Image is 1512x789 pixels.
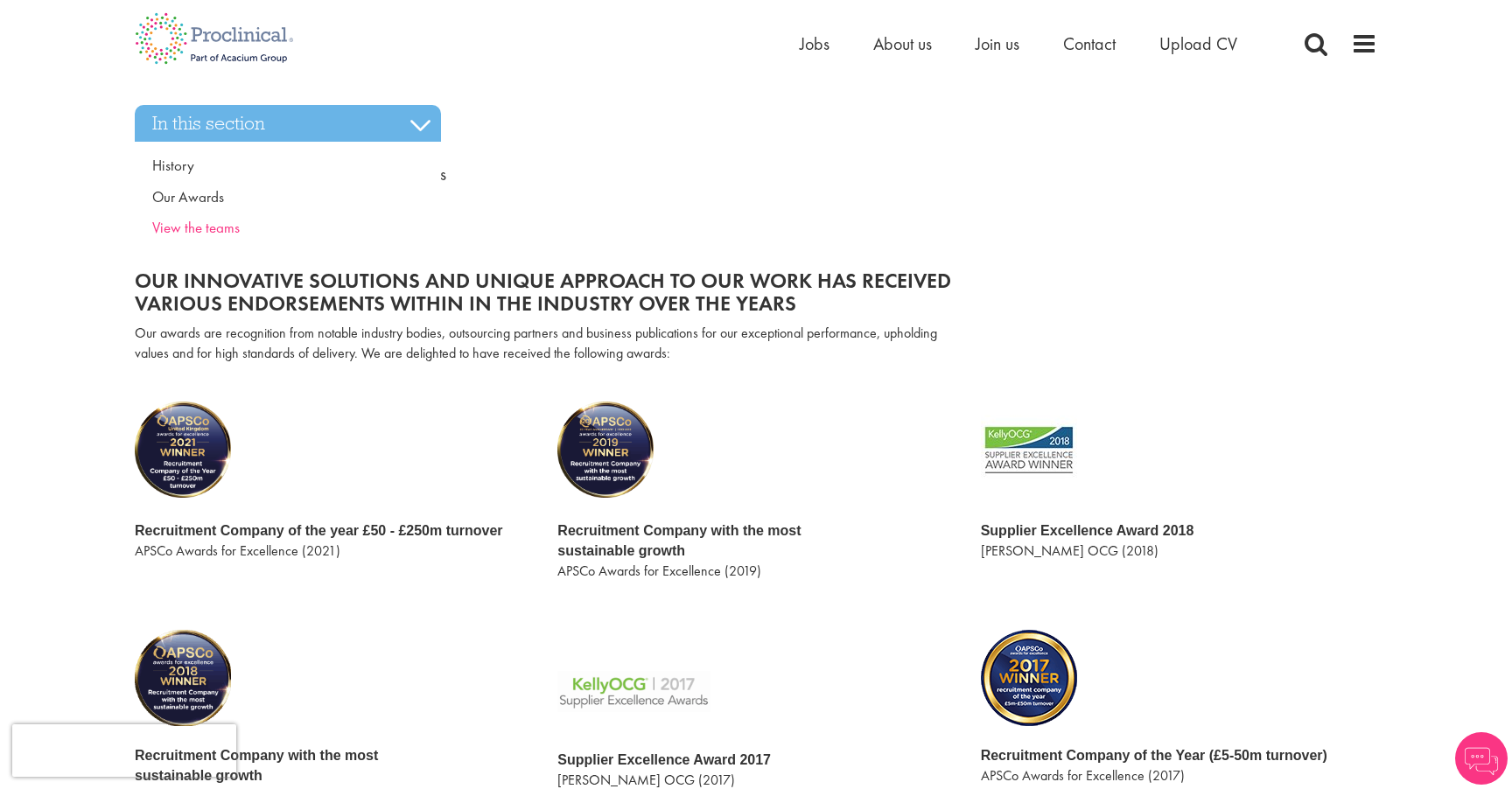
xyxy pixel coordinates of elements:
b: Recruitment Company with the most sustainable growth [557,523,801,558]
p: Our awards are recognition from notable industry bodies, outsourcing partners and business public... [135,324,955,364]
b: Recruitment Company with the most sustainable growth [135,748,378,783]
span: Our Awards [152,187,224,206]
a: History [135,150,441,182]
span: View the teams [152,218,240,237]
b: Recruitment Company of the year £50 - £250m turnover [135,523,503,538]
a: Contact [1063,32,1116,55]
img: Kelly OCG Supplier Excellence (2016) [981,401,1077,498]
span: History [152,156,194,175]
a: View the teams [135,213,441,244]
a: Join us [976,32,1019,55]
iframe: reCAPTCHA [12,724,236,777]
h2: our innovative solutions and unique approach to our work has received various endorsements within... [135,269,955,316]
p: APSCo Awards for Excellence (2017) [981,766,1377,786]
h3: In this section [135,105,441,142]
a: Our Awards [135,182,441,213]
img: APSCo Recruitment Company with the ost sustainable growth (2019) [557,401,654,498]
img: APSCo Recruitment Company with the most sustainable growth 2018 [135,630,231,726]
p: APSCo Awards for Excellence (2021) [135,541,531,562]
img: Chatbot [1455,732,1508,785]
a: Jobs [800,32,829,55]
a: Upload CV [1159,32,1237,55]
b: Supplier Excellence Award 2018 [981,523,1194,538]
p: APSCo Awards for Excellence (2019) [557,562,954,582]
img: APSCo Recruitment Company of the Year (£5-50m turnover) 2017 [981,630,1077,726]
b: Recruitment Company of the Year (£5-50m turnover) [981,748,1327,763]
p: [PERSON_NAME] OCG (2018) [981,541,1377,562]
a: About us [873,32,932,55]
a: Kelly OCG Supplier Excellence (2017) [557,681,710,699]
b: Supplier Excellence Award 2017 [557,752,771,767]
img: APSCo Recruitment Company with the ost sustainable growth (2019) [135,401,231,498]
img: Kelly OCG Supplier Excellence (2017) [557,670,710,713]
